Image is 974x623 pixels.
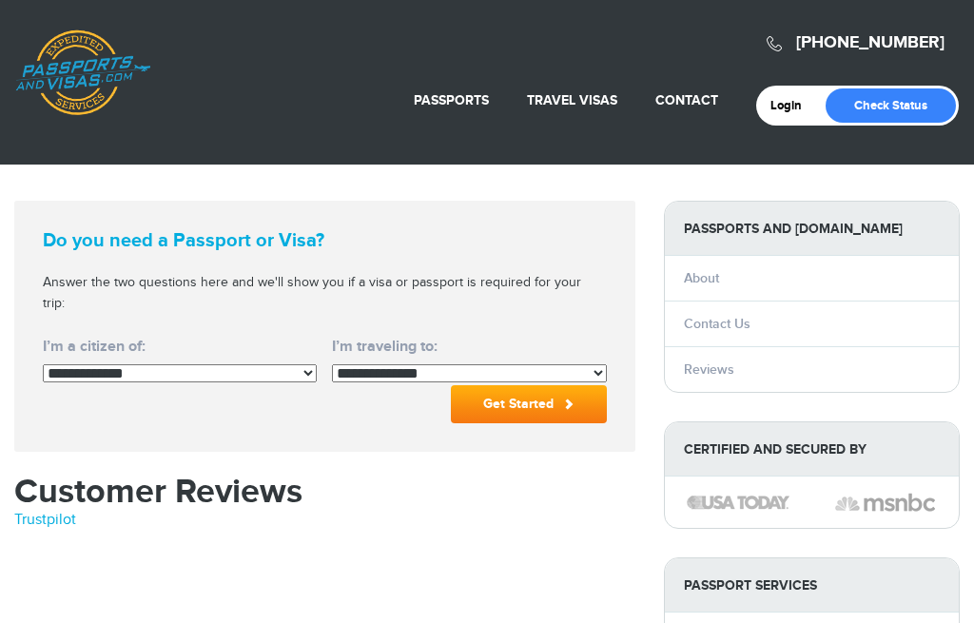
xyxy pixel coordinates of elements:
img: image description [835,491,935,514]
img: image description [687,496,789,510]
button: Get Started [451,385,607,423]
strong: PASSPORT SERVICES [665,558,959,613]
a: Reviews [684,361,734,378]
a: Contact Us [684,316,750,332]
a: About [684,270,719,286]
a: Passports & [DOMAIN_NAME] [15,29,150,115]
strong: Certified and Secured by [665,422,959,477]
a: [PHONE_NUMBER] [796,32,945,53]
strong: Passports and [DOMAIN_NAME] [665,202,959,256]
a: Passports [414,92,489,108]
a: Login [770,98,815,113]
p: Answer the two questions here and we'll show you if a visa or passport is required for your trip: [43,273,607,315]
label: I’m a citizen of: [43,336,317,359]
strong: Do you need a Passport or Visa? [43,229,607,252]
a: Check Status [826,88,956,123]
a: Travel Visas [527,92,617,108]
label: I’m traveling to: [332,336,606,359]
a: Trustpilot [14,511,76,529]
h1: Customer Reviews [14,475,635,509]
a: Contact [655,92,718,108]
